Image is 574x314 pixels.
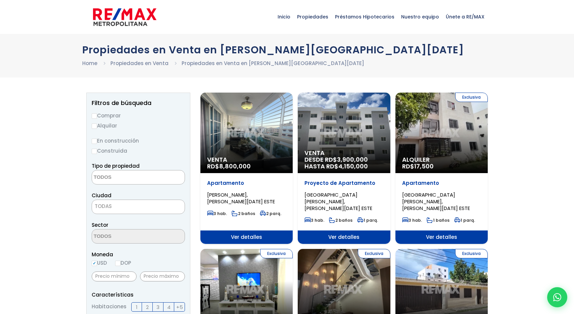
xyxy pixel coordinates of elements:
[304,150,383,156] span: Venta
[115,261,121,266] input: DOP
[146,303,149,311] span: 2
[92,149,97,154] input: Construida
[92,250,185,259] span: Moneda
[200,93,293,244] a: Venta RD$8,800,000 Apartamento [PERSON_NAME], [PERSON_NAME][DATE] ESTE 3 hab. 2 baños 2 parq. Ver...
[402,191,470,212] span: [GEOGRAPHIC_DATA][PERSON_NAME], [PERSON_NAME][DATE] ESTE
[92,123,97,129] input: Alquilar
[82,44,492,56] h1: Propiedades en Venta en [PERSON_NAME][GEOGRAPHIC_DATA][DATE]
[92,291,185,299] p: Características
[92,221,108,228] span: Sector
[304,180,383,187] p: Proyecto de Apartamento
[402,217,422,223] span: 3 hab.
[92,170,157,185] textarea: Search
[110,60,169,67] a: Propiedades en Venta
[92,111,185,120] label: Comprar
[140,271,185,281] input: Precio máximo
[207,156,286,163] span: Venta
[200,230,293,244] span: Ver detalles
[92,139,97,144] input: En construcción
[329,217,352,223] span: 2 baños
[92,202,185,211] span: TODAS
[395,93,488,244] a: Exclusiva Alquiler RD$17,500 Apartamento [GEOGRAPHIC_DATA][PERSON_NAME], [PERSON_NAME][DATE] ESTE...
[358,249,390,258] span: Exclusiva
[207,191,275,205] span: [PERSON_NAME], [PERSON_NAME][DATE] ESTE
[92,192,111,199] span: Ciudad
[260,249,293,258] span: Exclusiva
[92,147,185,155] label: Construida
[92,121,185,130] label: Alquilar
[92,229,157,244] textarea: Search
[304,191,372,212] span: [GEOGRAPHIC_DATA][PERSON_NAME], [PERSON_NAME][DATE] ESTE
[182,59,364,67] li: Propiedades en Venta en [PERSON_NAME][GEOGRAPHIC_DATA][DATE]
[207,180,286,187] p: Apartamento
[207,211,227,216] span: 3 hab.
[260,211,281,216] span: 2 parq.
[395,230,488,244] span: Ver detalles
[402,156,481,163] span: Alquiler
[232,211,255,216] span: 2 baños
[92,261,97,266] input: USD
[304,217,324,223] span: 3 hab.
[332,7,398,27] span: Préstamos Hipotecarios
[136,303,138,311] span: 1
[92,113,97,119] input: Comprar
[219,162,251,170] span: 8,800,000
[95,203,112,210] span: TODAS
[92,259,107,267] label: USD
[207,162,251,170] span: RD$
[338,162,368,170] span: 4,150,000
[398,7,442,27] span: Nuestro equipo
[442,7,488,27] span: Únete a RE/MAX
[427,217,449,223] span: 1 baños
[454,217,475,223] span: 1 parq.
[93,7,156,27] img: remax-metropolitana-logo
[402,162,434,170] span: RD$
[294,7,332,27] span: Propiedades
[92,137,185,145] label: En construcción
[455,249,488,258] span: Exclusiva
[92,100,185,106] h2: Filtros de búsqueda
[304,163,383,170] span: HASTA RD$
[92,200,185,214] span: TODAS
[414,162,434,170] span: 17,500
[402,180,481,187] p: Apartamento
[455,93,488,102] span: Exclusiva
[92,162,140,169] span: Tipo de propiedad
[156,303,159,311] span: 3
[274,7,294,27] span: Inicio
[92,271,137,281] input: Precio mínimo
[337,155,368,164] span: 3,900,000
[115,259,131,267] label: DOP
[357,217,378,223] span: 1 parq.
[304,156,383,170] span: DESDE RD$
[298,230,390,244] span: Ver detalles
[176,303,183,311] span: +5
[92,302,127,312] span: Habitaciones
[82,60,97,67] a: Home
[167,303,171,311] span: 4
[298,93,390,244] a: Venta DESDE RD$3,900,000 HASTA RD$4,150,000 Proyecto de Apartamento [GEOGRAPHIC_DATA][PERSON_NAME...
